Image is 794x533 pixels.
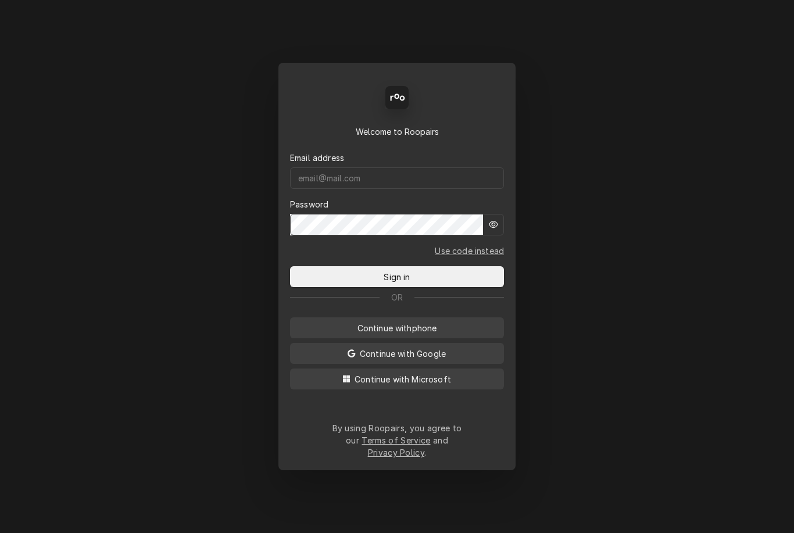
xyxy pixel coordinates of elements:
a: Terms of Service [362,435,430,445]
label: Password [290,198,328,210]
button: Continue with Google [290,343,504,364]
div: By using Roopairs, you agree to our and . [332,422,462,459]
button: Continue withphone [290,317,504,338]
span: Continue with phone [355,322,439,334]
span: Continue with Google [357,348,448,360]
input: email@mail.com [290,167,504,189]
span: Sign in [381,271,412,283]
button: Sign in [290,266,504,287]
div: Or [290,291,504,303]
button: Continue with Microsoft [290,369,504,389]
label: Email address [290,152,344,164]
span: Continue with Microsoft [352,373,453,385]
div: Welcome to Roopairs [290,126,504,138]
a: Privacy Policy [368,448,424,457]
a: Go to Email and code form [435,245,504,257]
